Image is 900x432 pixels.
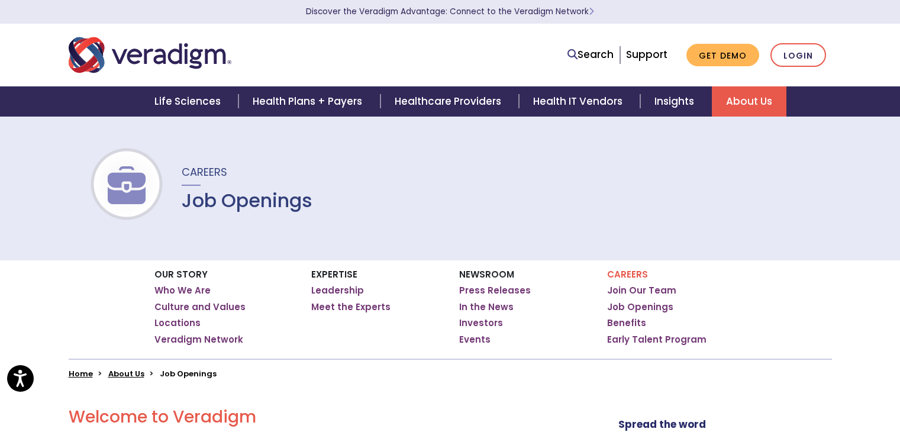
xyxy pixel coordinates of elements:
a: Life Sciences [140,86,238,117]
a: Insights [640,86,712,117]
a: About Us [108,368,144,379]
a: Job Openings [607,301,673,313]
a: Health IT Vendors [519,86,640,117]
a: Leadership [311,285,364,296]
a: Investors [459,317,503,329]
a: Login [770,43,826,67]
a: Press Releases [459,285,531,296]
a: Search [567,47,614,63]
strong: Spread the word [618,417,706,431]
a: Meet the Experts [311,301,391,313]
a: Join Our Team [607,285,676,296]
a: In the News [459,301,514,313]
a: Veradigm Network [154,334,243,346]
span: Learn More [589,6,594,17]
h1: Job Openings [182,189,312,212]
span: Careers [182,165,227,179]
a: Culture and Values [154,301,246,313]
a: Get Demo [686,44,759,67]
img: Veradigm logo [69,36,231,75]
a: Health Plans + Payers [238,86,380,117]
a: Healthcare Providers [380,86,519,117]
a: Benefits [607,317,646,329]
a: Early Talent Program [607,334,707,346]
a: Events [459,334,491,346]
h2: Welcome to Veradigm [69,407,552,427]
a: About Us [712,86,786,117]
a: Home [69,368,93,379]
a: Who We Are [154,285,211,296]
a: Locations [154,317,201,329]
a: Discover the Veradigm Advantage: Connect to the Veradigm NetworkLearn More [306,6,594,17]
a: Support [626,47,667,62]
